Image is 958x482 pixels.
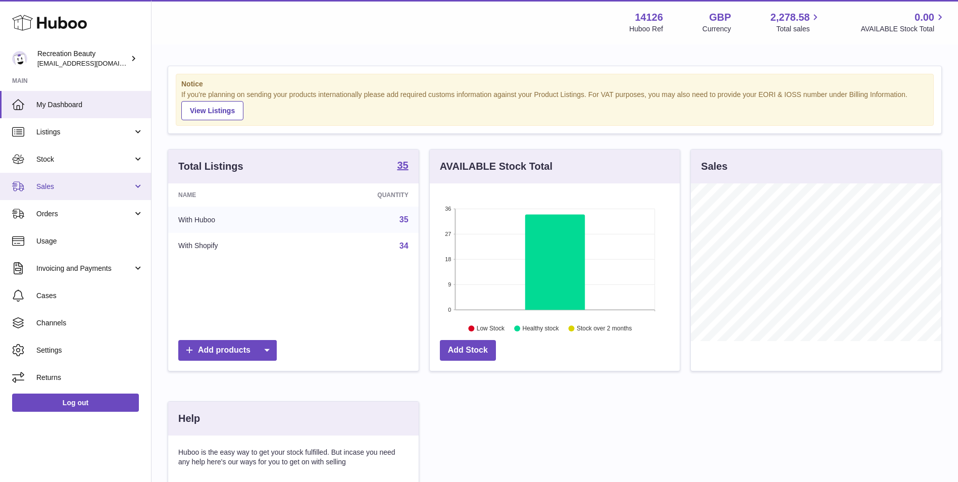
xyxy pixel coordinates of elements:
[445,231,451,237] text: 27
[12,51,27,66] img: customercare@recreationbeauty.com
[771,11,810,24] span: 2,278.58
[36,373,143,382] span: Returns
[36,182,133,191] span: Sales
[168,233,303,259] td: With Shopify
[37,49,128,68] div: Recreation Beauty
[36,264,133,273] span: Invoicing and Payments
[36,236,143,246] span: Usage
[181,90,928,120] div: If you're planning on sending your products internationally please add required customs informati...
[635,11,663,24] strong: 14126
[701,160,727,173] h3: Sales
[709,11,731,24] strong: GBP
[303,183,418,207] th: Quantity
[168,207,303,233] td: With Huboo
[178,448,409,467] p: Huboo is the easy way to get your stock fulfilled. But incase you need any help here's our ways f...
[577,325,632,332] text: Stock over 2 months
[178,160,243,173] h3: Total Listings
[448,281,451,287] text: 9
[181,101,243,120] a: View Listings
[629,24,663,34] div: Huboo Ref
[399,242,409,250] a: 34
[36,291,143,301] span: Cases
[36,127,133,137] span: Listings
[397,160,408,172] a: 35
[771,11,822,34] a: 2,278.58 Total sales
[522,325,559,332] text: Healthy stock
[477,325,505,332] text: Low Stock
[776,24,821,34] span: Total sales
[36,100,143,110] span: My Dashboard
[12,394,139,412] a: Log out
[915,11,934,24] span: 0.00
[178,412,200,425] h3: Help
[36,209,133,219] span: Orders
[861,11,946,34] a: 0.00 AVAILABLE Stock Total
[448,307,451,313] text: 0
[445,206,451,212] text: 36
[397,160,408,170] strong: 35
[36,155,133,164] span: Stock
[37,59,148,67] span: [EMAIL_ADDRESS][DOMAIN_NAME]
[36,318,143,328] span: Channels
[861,24,946,34] span: AVAILABLE Stock Total
[181,79,928,89] strong: Notice
[399,215,409,224] a: 35
[702,24,731,34] div: Currency
[440,160,552,173] h3: AVAILABLE Stock Total
[168,183,303,207] th: Name
[36,346,143,355] span: Settings
[178,340,277,361] a: Add products
[440,340,496,361] a: Add Stock
[445,256,451,262] text: 18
